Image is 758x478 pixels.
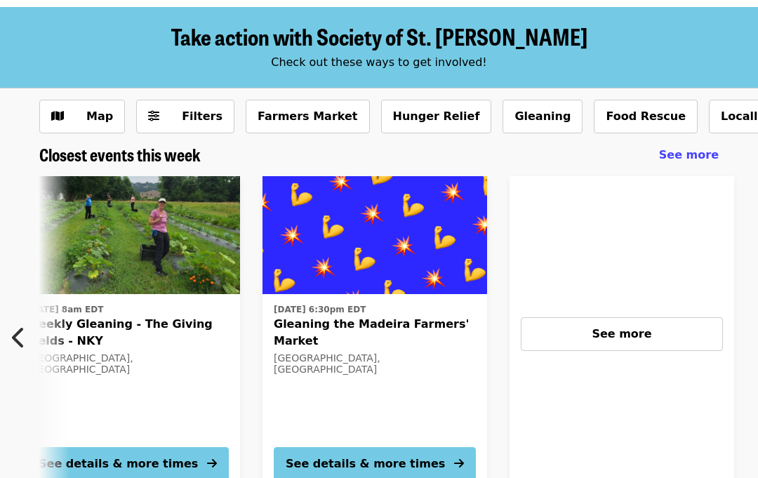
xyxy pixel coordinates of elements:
i: arrow-right icon [207,457,217,470]
div: Closest events this week [28,145,730,165]
span: See more [659,148,719,161]
a: Closest events this week [39,145,201,165]
span: Gleaning the Madeira Farmers' Market [274,316,476,350]
span: Filters [182,109,222,123]
i: chevron-left icon [12,324,26,351]
div: [GEOGRAPHIC_DATA], [GEOGRAPHIC_DATA] [274,352,476,376]
div: See details & more times [286,456,445,472]
span: Take action with Society of St. [PERSON_NAME] [171,20,587,53]
button: Food Rescue [594,100,698,133]
div: See details & more times [39,456,198,472]
button: Hunger Relief [381,100,492,133]
button: Farmers Market [246,100,370,133]
span: Weekly Gleaning - The Giving Fields - NKY [27,316,229,350]
img: Gleaning the Madeira Farmers' Market organized by Society of St. Andrew [262,176,487,294]
a: See more [659,147,719,164]
button: Filters (0 selected) [136,100,234,133]
time: [DATE] 6:30pm EDT [274,303,366,316]
span: Closest events this week [39,142,201,166]
button: Show map view [39,100,125,133]
i: map icon [51,109,64,123]
i: sliders-h icon [148,109,159,123]
i: arrow-right icon [454,457,464,470]
span: Map [86,109,113,123]
button: Gleaning [503,100,583,133]
div: [GEOGRAPHIC_DATA], [GEOGRAPHIC_DATA] [27,352,229,376]
button: See more [521,317,723,351]
img: Weekly Gleaning - The Giving Fields - NKY organized by Society of St. Andrew [15,176,240,294]
span: See more [592,327,651,340]
div: Check out these ways to get involved! [39,54,719,71]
